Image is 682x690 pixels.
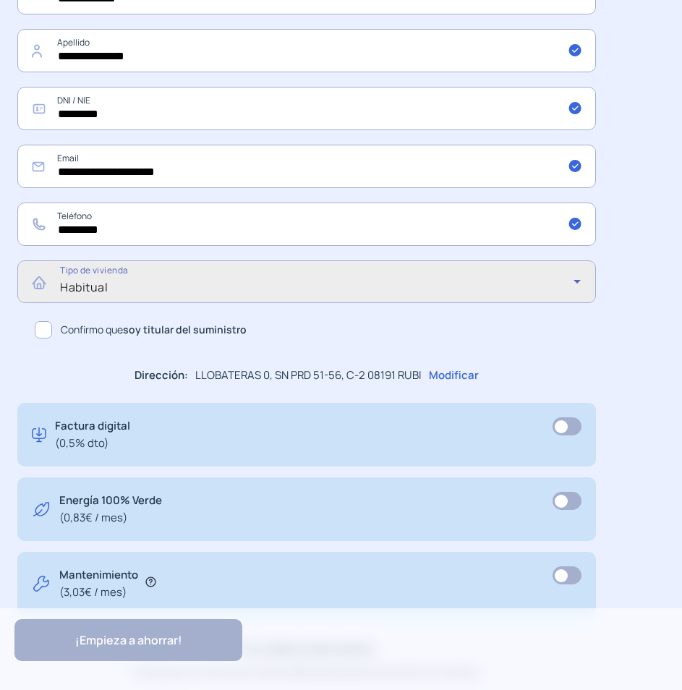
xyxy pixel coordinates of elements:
[55,417,130,452] p: Factura digital
[59,509,162,527] span: (0,83€ / mes)
[195,367,422,384] p: LLOBATERAS 0, SN PRD 51-56, C-2 08191 RUBI
[429,367,479,384] p: Modificar
[60,279,108,295] span: Habitual
[59,566,138,601] p: Mantenimiento
[59,492,162,527] p: Energía 100% Verde
[32,566,51,601] img: tool.svg
[60,265,128,277] mat-label: Tipo de vivienda
[59,584,138,601] span: (3,03€ / mes)
[32,417,46,452] img: digital-invoice.svg
[61,322,247,338] span: Confirmo que
[135,367,188,384] p: Dirección:
[32,492,51,527] img: energy-green.svg
[55,435,130,452] span: (0,5% dto)
[123,323,247,336] b: soy titular del suministro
